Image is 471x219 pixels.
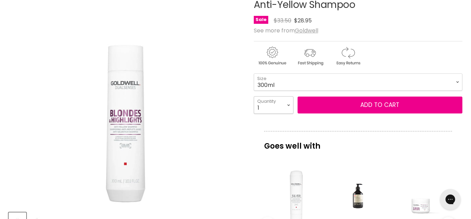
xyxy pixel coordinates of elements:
img: returns.gif [330,46,366,67]
span: Sale [254,16,268,24]
img: genuine.gif [254,46,290,67]
p: Goes well with [264,131,452,154]
span: $28.95 [294,17,312,24]
img: shipping.gif [292,46,328,67]
span: Add to cart [360,101,399,109]
span: See more from [254,27,318,34]
span: $33.50 [274,17,291,24]
select: Quantity [254,96,293,113]
iframe: Gorgias live chat messenger [437,187,464,212]
button: Add to cart [298,97,462,114]
a: Goldwell [295,27,318,34]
